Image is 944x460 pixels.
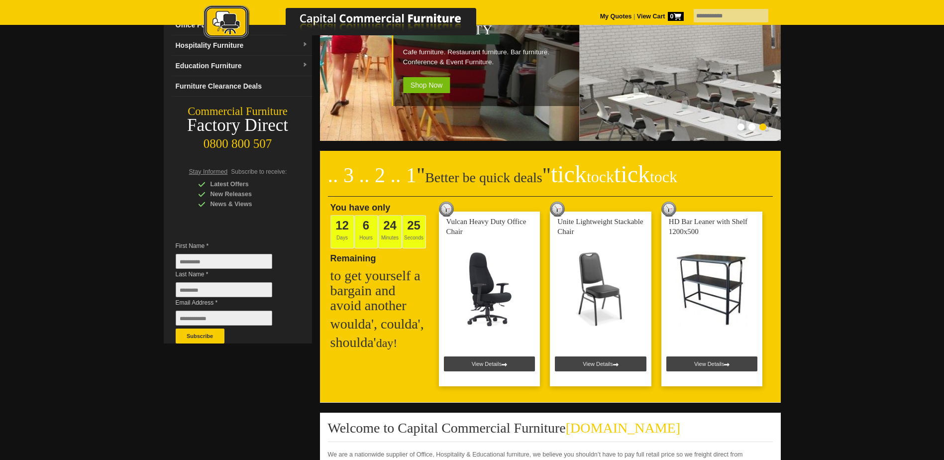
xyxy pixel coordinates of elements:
[231,168,287,175] span: Subscribe to receive:
[403,77,450,93] span: Shop Now
[635,13,683,20] a: View Cart0
[376,337,398,349] span: day!
[302,62,308,68] img: dropdown
[172,56,312,76] a: Education Furnituredropdown
[176,282,272,297] input: Last Name *
[407,219,420,232] span: 25
[328,421,773,442] h2: Welcome to Capital Commercial Furniture
[176,311,272,326] input: Email Address *
[550,202,565,217] img: tick tock deal clock
[363,219,369,232] span: 6
[403,22,574,37] h2: Hospitality
[439,202,454,217] img: tick tock deal clock
[172,15,312,35] a: Office Furnituredropdown
[378,215,402,248] span: Minutes
[383,219,397,232] span: 24
[176,5,524,44] a: Capital Commercial Furniture Logo
[600,13,632,20] a: My Quotes
[637,13,684,20] strong: View Cart
[176,254,272,269] input: First Name *
[330,249,376,263] span: Remaining
[328,164,417,187] span: .. 3 .. 2 .. 1
[176,241,287,251] span: First Name *
[328,167,773,197] h2: Better be quick deals
[176,5,524,41] img: Capital Commercial Furniture Logo
[748,123,755,130] li: Page dot 2
[330,335,430,350] h2: shoulda'
[587,168,614,186] span: tock
[176,269,287,279] span: Last Name *
[164,132,312,151] div: 0800 800 507
[737,123,744,130] li: Page dot 1
[403,47,574,67] p: Cafe furniture. Restaurant furniture. Bar furniture. Conference & Event Furniture.
[335,219,349,232] span: 12
[164,105,312,118] div: Commercial Furniture
[330,203,391,213] span: You have only
[566,420,680,436] span: [DOMAIN_NAME]
[198,179,293,189] div: Latest Offers
[172,76,312,97] a: Furniture Clearance Deals
[330,215,354,248] span: Days
[198,199,293,209] div: News & Views
[542,164,677,187] span: "
[198,189,293,199] div: New Releases
[402,215,426,248] span: Seconds
[330,317,430,332] h2: woulda', coulda',
[176,329,224,344] button: Subscribe
[759,123,766,130] li: Page dot 3
[164,118,312,132] div: Factory Direct
[172,35,312,56] a: Hospitality Furnituredropdown
[650,168,677,186] span: tock
[661,202,676,217] img: tick tock deal clock
[417,164,425,187] span: "
[668,12,684,21] span: 0
[176,298,287,308] span: Email Address *
[354,215,378,248] span: Hours
[551,161,677,187] span: tick tick
[330,268,430,313] h2: to get yourself a bargain and avoid another
[189,168,228,175] span: Stay Informed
